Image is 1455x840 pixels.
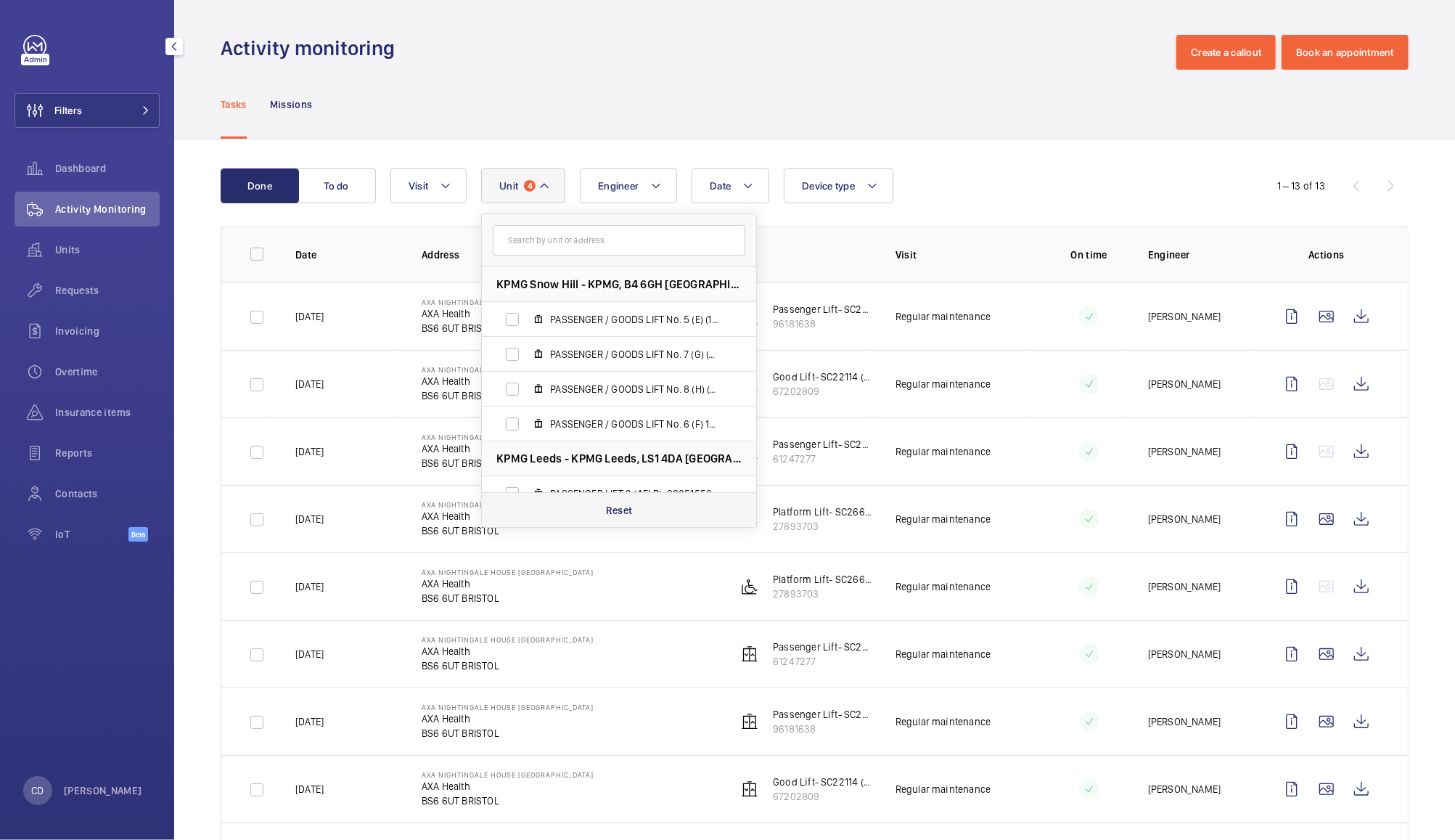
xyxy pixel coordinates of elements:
p: [PERSON_NAME] [1148,512,1221,526]
span: 4 [524,180,536,192]
span: IoT [55,527,128,542]
p: BS6 6UT BRISTOL [422,726,594,741]
p: Regular maintenance [895,647,991,661]
span: Activity Monitoring [55,202,160,216]
button: Create a callout [1176,35,1276,70]
p: AXA Health [422,576,594,591]
p: AXA Nightingale House [GEOGRAPHIC_DATA] [422,770,594,779]
span: Contacts [55,486,160,501]
p: Passenger Lift- SC22112 (7FLR) 4VPA [773,707,872,722]
p: [DATE] [295,782,324,796]
p: Actions [1274,248,1379,262]
p: [DATE] [295,512,324,526]
p: AXA Nightingale House [GEOGRAPHIC_DATA] [422,635,594,644]
span: Visit [409,180,428,192]
button: Done [221,168,299,203]
p: BS6 6UT BRISTOL [422,591,594,605]
button: To do [298,168,376,203]
div: 1 – 13 of 13 [1277,179,1325,193]
p: AXA Nightingale House [GEOGRAPHIC_DATA] [422,703,594,711]
h1: Activity monitoring [221,35,403,62]
p: 96181638 [773,722,872,736]
p: AXA Nightingale House [GEOGRAPHIC_DATA] [422,568,594,576]
p: Missions [270,97,313,112]
button: Book an appointment [1282,35,1409,70]
p: 96181638 [773,317,872,331]
p: [PERSON_NAME] [64,783,142,798]
p: AXA Health [422,711,594,726]
button: Unit4 [481,168,565,203]
span: Reports [55,446,160,460]
p: Tasks [221,97,247,112]
p: BS6 6UT BRISTOL [422,523,594,538]
span: Engineer [598,180,639,192]
p: BS6 6UT BRISTOL [422,794,594,808]
span: PASSENGER / GOODS LIFT No. 6 (F) 13FLR), 15826922 [550,417,718,431]
p: AXA Nightingale House [GEOGRAPHIC_DATA] [422,298,594,306]
p: [DATE] [295,579,324,594]
p: Passenger Lift- SC22112 (7FLR) 4VPA [773,302,872,317]
p: [DATE] [295,647,324,661]
img: elevator.svg [741,645,758,663]
p: Unit [737,248,872,262]
span: Dashboard [55,161,160,176]
p: 27893703 [773,519,872,534]
input: Search by unit or address [493,225,745,256]
p: CD [31,783,44,798]
p: Visit [895,248,1030,262]
p: Regular maintenance [895,512,991,526]
span: KPMG Snow Hill - KPMG, B4 6GH [GEOGRAPHIC_DATA] [496,277,742,292]
p: 61247277 [773,452,872,466]
p: Regular maintenance [895,309,991,324]
p: On time [1053,248,1125,262]
button: Date [692,168,769,203]
span: Insurance items [55,405,160,420]
p: [PERSON_NAME] [1148,309,1221,324]
p: [PERSON_NAME] [1148,647,1221,661]
span: PASSENGER / GOODS LIFT No. 7 (G) (13FLR), 57170702 [550,347,718,362]
p: Date [295,248,398,262]
p: [DATE] [295,309,324,324]
p: Platform Lift- SC26680 4VPA [773,505,872,519]
span: Overtime [55,364,160,379]
span: Unit [499,180,518,192]
p: 61247277 [773,654,872,669]
span: KPMG Leeds - KPMG Leeds, LS1 4DA [GEOGRAPHIC_DATA] [496,451,742,466]
p: Regular maintenance [895,444,991,459]
p: AXA Health [422,374,594,388]
span: Units [55,242,160,257]
span: Device type [802,180,855,192]
p: Regular maintenance [895,714,991,729]
p: AXA Health [422,306,594,321]
p: [PERSON_NAME] [1148,714,1221,729]
span: PASSENGER / GOODS LIFT No. 8 (H) (13FLR), 17009996 [550,382,718,396]
img: elevator.svg [741,713,758,730]
p: AXA Nightingale House [GEOGRAPHIC_DATA] [422,433,594,441]
button: Visit [390,168,467,203]
img: elevator.svg [741,780,758,798]
p: AXA Health [422,509,594,523]
p: 27893703 [773,587,872,601]
span: PASSENGER LIFT 3 (4FLR), 88651558 [550,486,718,501]
span: Invoicing [55,324,160,338]
p: AXA Health [422,644,594,658]
p: [PERSON_NAME] [1148,444,1221,459]
span: PASSENGER / GOODS LIFT No. 5 (E) (13FLR), 60550945 [550,312,718,327]
span: Requests [55,283,160,298]
p: Passenger Lift- SC22113 (6FLR) 4VPA [773,640,872,654]
p: BS6 6UT BRISTOL [422,321,594,335]
p: Regular maintenance [895,579,991,594]
button: Device type [784,168,893,203]
p: AXA Nightingale House [GEOGRAPHIC_DATA] [422,365,594,374]
p: Reset [606,503,633,518]
p: AXA Nightingale House [GEOGRAPHIC_DATA] [422,500,594,509]
p: Regular maintenance [895,782,991,796]
p: Regular maintenance [895,377,991,391]
p: 67202809 [773,384,872,399]
p: Good Lift- SC22114 (7FLR) 4VPA [773,370,872,384]
img: platform_lift.svg [741,578,758,595]
span: Filters [54,103,82,118]
p: Good Lift- SC22114 (7FLR) 4VPA [773,775,872,789]
p: [DATE] [295,444,324,459]
p: [DATE] [295,714,324,729]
